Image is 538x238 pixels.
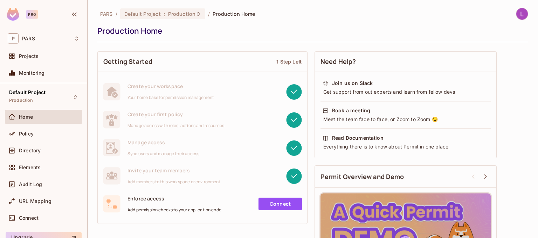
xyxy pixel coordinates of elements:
div: Get support from out experts and learn from fellow devs [323,88,489,95]
span: Directory [19,148,41,153]
div: Meet the team face to face, or Zoom to Zoom 😉 [323,116,489,123]
span: Add permission checks to your application code [127,207,221,213]
div: Join us on Slack [332,80,373,87]
span: Your home base for permission management [127,95,214,100]
span: Enforce access [127,195,221,202]
span: Create your first policy [127,111,224,118]
span: Sync users and manage their access [127,151,199,157]
span: Production [9,98,33,103]
div: Production Home [97,26,525,36]
span: Create your workspace [127,83,214,90]
span: Projects [19,53,39,59]
span: Elements [19,165,41,170]
span: Monitoring [19,70,45,76]
img: SReyMgAAAABJRU5ErkJggg== [7,8,19,21]
span: Production Home [213,11,255,17]
li: / [116,11,117,17]
span: : [163,11,166,17]
img: Louisa Mondoa [516,8,528,20]
div: Read Documentation [332,134,384,141]
li: / [208,11,210,17]
span: Audit Log [19,181,42,187]
span: Manage access [127,139,199,146]
span: P [8,33,19,44]
span: Getting Started [103,57,152,66]
div: Book a meeting [332,107,370,114]
span: Workspace: PARS [22,36,35,41]
a: Connect [258,198,302,210]
span: Production [168,11,195,17]
span: Home [19,114,33,120]
div: Everything there is to know about Permit in one place [323,143,489,150]
span: Default Project [9,90,46,95]
span: Permit Overview and Demo [320,172,404,181]
span: URL Mapping [19,198,51,204]
span: Invite your team members [127,167,221,174]
div: Pro [26,10,38,19]
span: Default Project [124,11,161,17]
div: 1 Step Left [276,58,302,65]
span: Manage access with roles, actions and resources [127,123,224,128]
span: Add members to this workspace or environment [127,179,221,185]
span: the active workspace [100,11,113,17]
span: Policy [19,131,34,137]
span: Need Help? [320,57,356,66]
span: Connect [19,215,39,221]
